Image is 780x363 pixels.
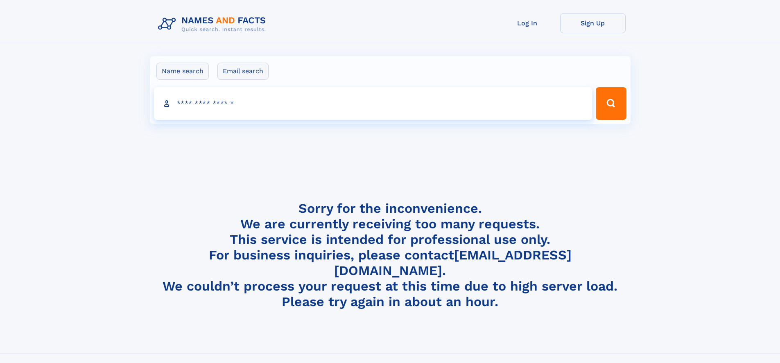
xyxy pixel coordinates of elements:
[596,87,626,120] button: Search Button
[560,13,626,33] a: Sign Up
[334,247,572,278] a: [EMAIL_ADDRESS][DOMAIN_NAME]
[495,13,560,33] a: Log In
[156,63,209,80] label: Name search
[217,63,269,80] label: Email search
[155,201,626,310] h4: Sorry for the inconvenience. We are currently receiving too many requests. This service is intend...
[155,13,273,35] img: Logo Names and Facts
[154,87,592,120] input: search input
